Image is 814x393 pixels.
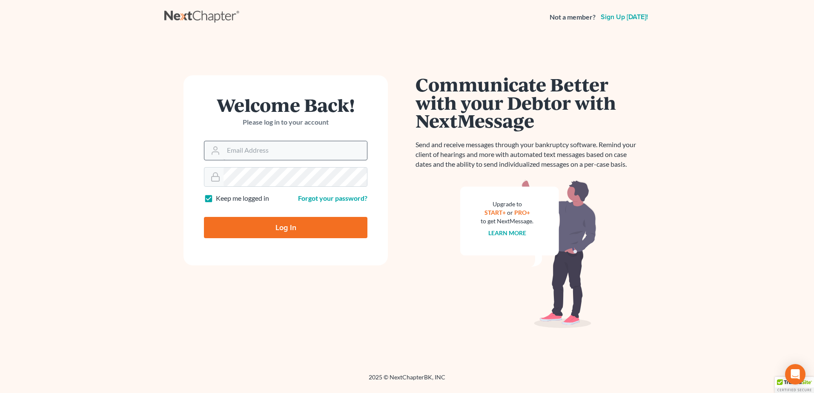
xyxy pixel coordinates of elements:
[164,373,650,388] div: 2025 © NextChapterBK, INC
[484,209,506,216] a: START+
[481,217,533,225] div: to get NextMessage.
[204,117,367,127] p: Please log in to your account
[775,377,814,393] div: TrustedSite Certified
[481,200,533,208] div: Upgrade to
[204,217,367,238] input: Log In
[507,209,513,216] span: or
[514,209,530,216] a: PRO+
[204,96,367,114] h1: Welcome Back!
[416,140,641,169] p: Send and receive messages through your bankruptcy software. Remind your client of hearings and mo...
[599,14,650,20] a: Sign up [DATE]!
[224,141,367,160] input: Email Address
[550,12,596,22] strong: Not a member?
[298,194,367,202] a: Forgot your password?
[785,364,805,384] div: Open Intercom Messenger
[216,194,269,203] label: Keep me logged in
[416,75,641,130] h1: Communicate Better with your Debtor with NextMessage
[488,229,526,236] a: Learn more
[460,179,596,328] img: nextmessage_bg-59042aed3d76b12b5cd301f8e5b87938c9018125f34e5fa2b7a6b67550977c72.svg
